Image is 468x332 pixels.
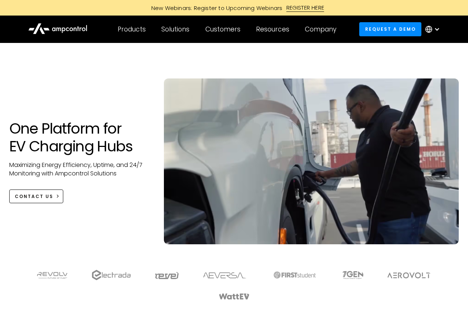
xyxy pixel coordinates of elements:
div: Company [305,25,336,33]
div: Customers [205,25,240,33]
h1: One Platform for EV Charging Hubs [9,120,149,155]
a: Request a demo [359,22,421,36]
div: Products [118,25,146,33]
img: WattEV logo [219,294,250,299]
div: REGISTER HERE [286,4,324,12]
img: Aerovolt Logo [387,272,431,278]
div: Solutions [161,25,189,33]
div: CONTACT US [15,193,53,200]
div: New Webinars: Register to Upcoming Webinars [144,4,286,12]
div: Resources [256,25,289,33]
img: electrada logo [92,270,131,280]
a: CONTACT US [9,190,64,203]
p: Maximizing Energy Efficiency, Uptime, and 24/7 Monitoring with Ampcontrol Solutions [9,161,149,178]
a: New Webinars: Register to Upcoming WebinarsREGISTER HERE [68,4,401,12]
